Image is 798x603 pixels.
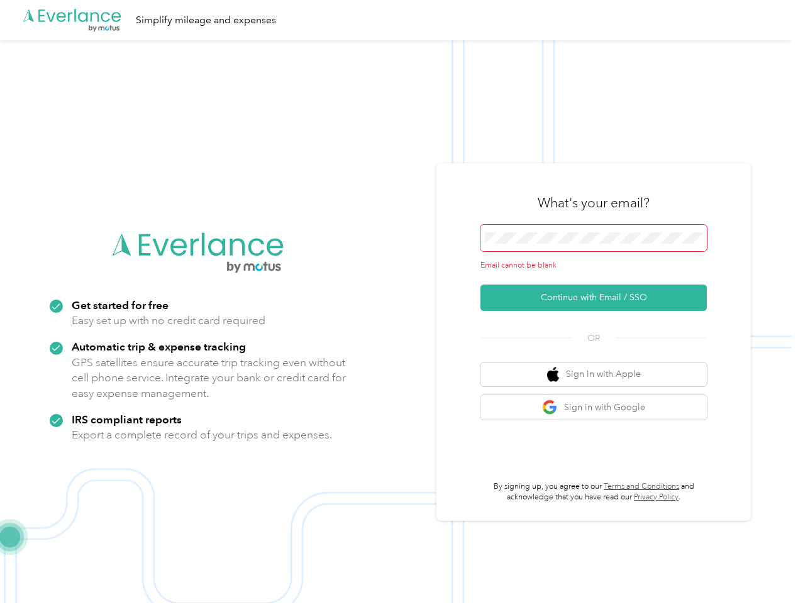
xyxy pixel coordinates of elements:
p: Easy set up with no credit card required [72,313,265,329]
button: Continue with Email / SSO [480,285,707,311]
div: Email cannot be blank [480,260,707,271]
img: google logo [542,399,558,415]
span: OR [572,332,616,345]
img: apple logo [547,367,560,383]
strong: Automatic trip & expense tracking [72,340,246,353]
p: By signing up, you agree to our and acknowledge that you have read our . [480,481,707,503]
strong: Get started for free [72,298,169,312]
a: Terms and Conditions [604,482,679,491]
p: Export a complete record of your trips and expenses. [72,427,332,443]
a: Privacy Policy [634,492,679,502]
div: Simplify mileage and expenses [136,13,276,28]
h3: What's your email? [538,194,650,212]
button: apple logoSign in with Apple [480,362,707,387]
strong: IRS compliant reports [72,413,182,426]
button: google logoSign in with Google [480,395,707,420]
p: GPS satellites ensure accurate trip tracking even without cell phone service. Integrate your bank... [72,355,346,401]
